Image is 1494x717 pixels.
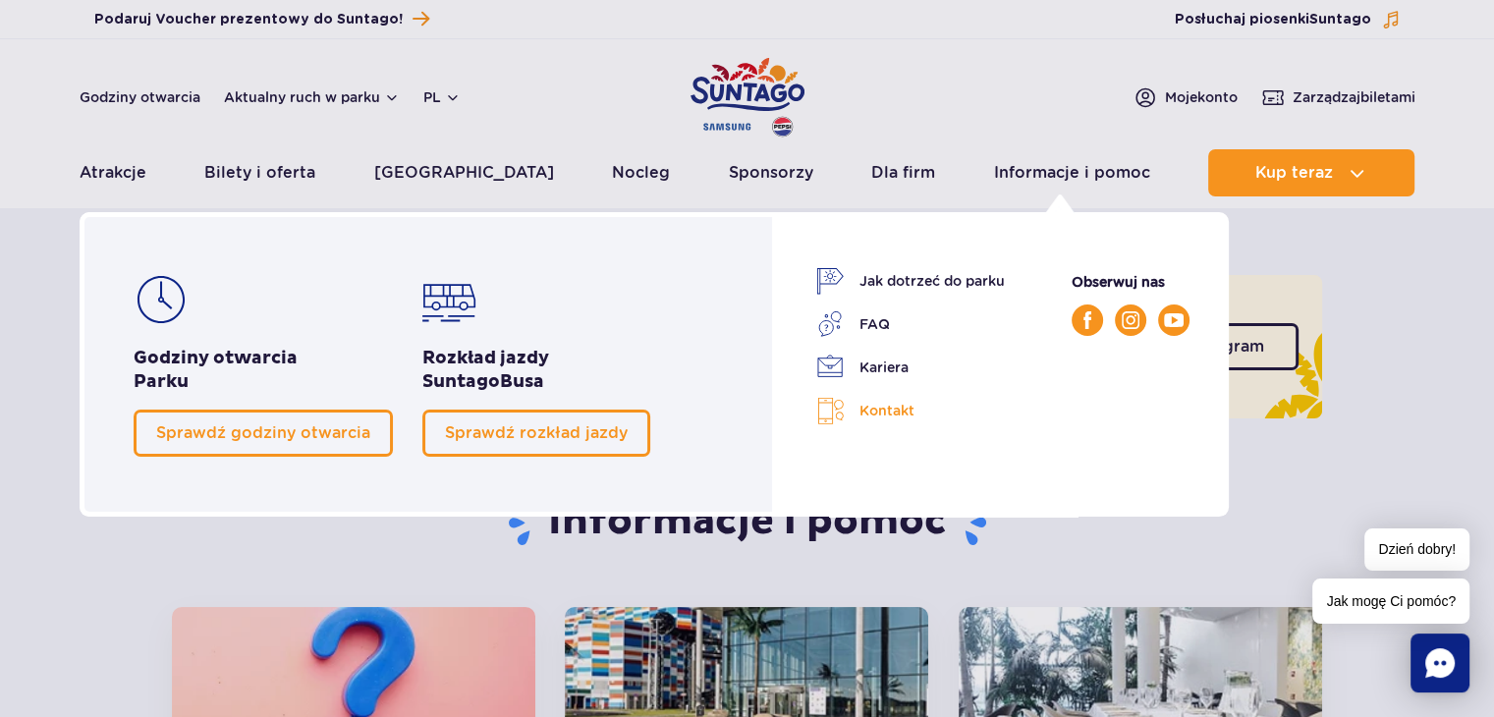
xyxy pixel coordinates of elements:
[80,149,146,196] a: Atrakcje
[1208,149,1414,196] button: Kup teraz
[204,149,315,196] a: Bilety i oferta
[1164,313,1184,327] img: YouTube
[423,87,461,107] button: pl
[1134,85,1238,109] a: Mojekonto
[1411,634,1469,692] div: Chat
[871,149,935,196] a: Dla firm
[1255,164,1333,182] span: Kup teraz
[1165,87,1238,107] span: Moje konto
[816,267,1005,295] a: Jak dotrzeć do parku
[816,354,1005,381] a: Kariera
[422,370,500,393] span: Suntago
[224,89,400,105] button: Aktualny ruch w parku
[1293,87,1415,107] span: Zarządzaj biletami
[134,410,393,457] a: Sprawdź godziny otwarcia
[729,149,813,196] a: Sponsorzy
[1072,271,1190,293] p: Obserwuj nas
[134,347,393,394] h2: Godziny otwarcia Parku
[1364,528,1469,571] span: Dzień dobry!
[1312,579,1469,624] span: Jak mogę Ci pomóc?
[422,347,650,394] h2: Rozkład jazdy Busa
[80,87,200,107] a: Godziny otwarcia
[1261,85,1415,109] a: Zarządzajbiletami
[816,397,1005,425] a: Kontakt
[156,423,370,442] span: Sprawdź godziny otwarcia
[994,149,1150,196] a: Informacje i pomoc
[422,410,650,457] a: Sprawdź rozkład jazdy
[445,423,628,442] span: Sprawdź rozkład jazdy
[816,310,1005,338] a: FAQ
[1122,311,1139,329] img: Instagram
[1083,311,1091,329] img: Facebook
[374,149,554,196] a: [GEOGRAPHIC_DATA]
[612,149,670,196] a: Nocleg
